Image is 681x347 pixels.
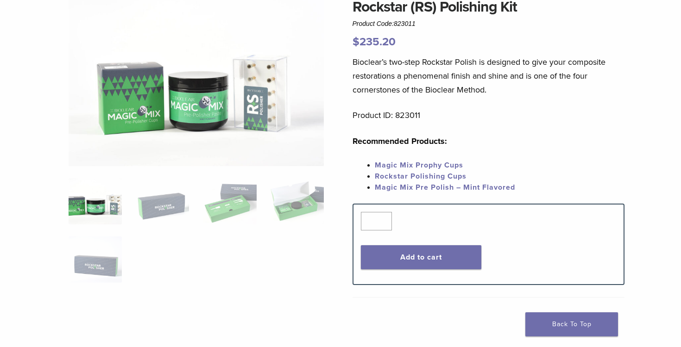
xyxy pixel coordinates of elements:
[136,178,189,224] img: Rockstar (RS) Polishing Kit - Image 2
[353,35,359,49] span: $
[375,172,467,181] a: Rockstar Polishing Cups
[353,136,447,146] strong: Recommended Products:
[203,178,256,224] img: Rockstar (RS) Polishing Kit - Image 3
[361,245,482,269] button: Add to cart
[375,183,515,192] a: Magic Mix Pre Polish – Mint Flavored
[353,108,625,122] p: Product ID: 823011
[353,55,625,97] p: Bioclear’s two-step Rockstar Polish is designed to give your composite restorations a phenomenal ...
[353,20,416,27] span: Product Code:
[525,312,618,336] a: Back To Top
[69,178,122,224] img: DSC_6582-copy-324x324.jpg
[353,35,396,49] bdi: 235.20
[375,161,463,170] a: Magic Mix Prophy Cups
[69,236,122,283] img: Rockstar (RS) Polishing Kit - Image 5
[271,178,324,224] img: Rockstar (RS) Polishing Kit - Image 4
[394,20,416,27] span: 823011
